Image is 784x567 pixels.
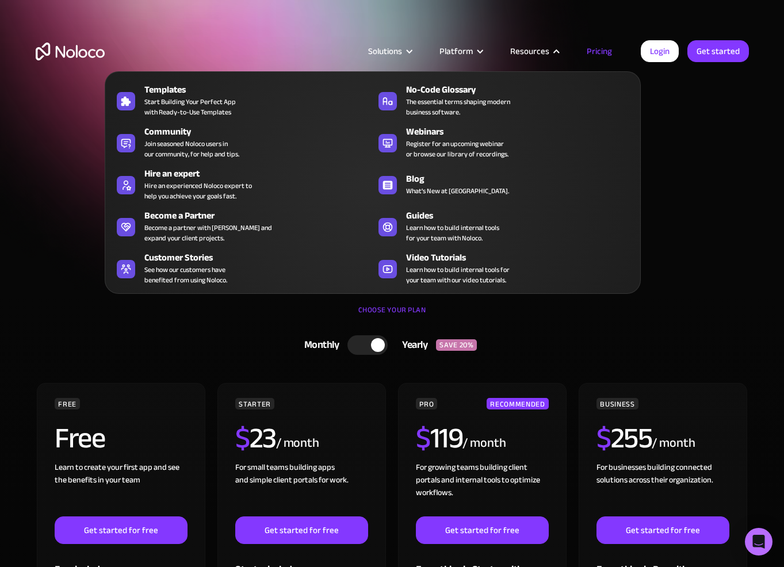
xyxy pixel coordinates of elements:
[406,223,499,243] span: Learn how to build internal tools for your team with Noloco.
[36,43,105,60] a: home
[652,434,695,453] div: / month
[406,172,640,186] div: Blog
[425,44,496,59] div: Platform
[111,248,373,288] a: Customer StoriesSee how our customers havebenefited from using Noloco.
[406,209,640,223] div: Guides
[416,398,437,409] div: PRO
[144,83,378,97] div: Templates
[406,265,510,285] span: Learn how to build internal tools for your team with our video tutorials.
[235,398,274,409] div: STARTER
[111,164,373,204] a: Hire an expertHire an experienced Noloco expert tohelp you achieve your goals fast.
[144,223,272,243] div: Become a partner with [PERSON_NAME] and expand your client projects.
[111,122,373,162] a: CommunityJoin seasoned Noloco users inour community, for help and tips.
[144,167,378,181] div: Hire an expert
[111,206,373,246] a: Become a PartnerBecome a partner with [PERSON_NAME] andexpand your client projects.
[144,251,378,265] div: Customer Stories
[487,398,548,409] div: RECOMMENDED
[406,83,640,97] div: No-Code Glossary
[55,516,187,544] a: Get started for free
[406,97,510,117] span: The essential terms shaping modern business software.
[572,44,626,59] a: Pricing
[462,434,506,453] div: / month
[36,98,749,167] h1: Flexible Pricing Designed for Business
[406,139,508,159] span: Register for an upcoming webinar or browse our library of recordings.
[373,206,634,246] a: GuidesLearn how to build internal toolsfor your team with Noloco.
[373,81,634,120] a: No-Code GlossaryThe essential terms shaping modernbusiness software.
[55,461,187,516] div: Learn to create your first app and see the benefits in your team ‍
[276,434,319,453] div: / month
[368,44,402,59] div: Solutions
[596,411,611,465] span: $
[436,339,477,351] div: SAVE 20%
[687,40,749,62] a: Get started
[373,248,634,288] a: Video TutorialsLearn how to build internal tools foryour team with our video tutorials.
[144,181,252,201] div: Hire an experienced Noloco expert to help you achieve your goals fast.
[596,461,729,516] div: For businesses building connected solutions across their organization. ‍
[496,44,572,59] div: Resources
[373,122,634,162] a: WebinarsRegister for an upcoming webinaror browse our library of recordings.
[144,265,227,285] span: See how our customers have benefited from using Noloco.
[641,40,679,62] a: Login
[406,186,509,196] span: What's New at [GEOGRAPHIC_DATA].
[596,516,729,544] a: Get started for free
[290,336,348,354] div: Monthly
[439,44,473,59] div: Platform
[388,336,436,354] div: Yearly
[406,125,640,139] div: Webinars
[144,139,239,159] span: Join seasoned Noloco users in our community, for help and tips.
[416,424,462,453] h2: 119
[596,398,638,409] div: BUSINESS
[354,44,425,59] div: Solutions
[144,125,378,139] div: Community
[406,251,640,265] div: Video Tutorials
[416,461,548,516] div: For growing teams building client portals and internal tools to optimize workflows.
[36,301,749,330] div: CHOOSE YOUR PLAN
[373,164,634,204] a: BlogWhat's New at [GEOGRAPHIC_DATA].
[36,178,749,196] h2: Start for free. Upgrade to support your business at any stage.
[416,516,548,544] a: Get started for free
[235,424,276,453] h2: 23
[105,55,641,294] nav: Resources
[745,528,772,555] div: Open Intercom Messenger
[596,424,652,453] h2: 255
[510,44,549,59] div: Resources
[55,398,80,409] div: FREE
[235,461,368,516] div: For small teams building apps and simple client portals for work. ‍
[235,411,250,465] span: $
[144,97,236,117] span: Start Building Your Perfect App with Ready-to-Use Templates
[235,516,368,544] a: Get started for free
[111,81,373,120] a: TemplatesStart Building Your Perfect Appwith Ready-to-Use Templates
[416,411,430,465] span: $
[144,209,378,223] div: Become a Partner
[55,424,105,453] h2: Free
